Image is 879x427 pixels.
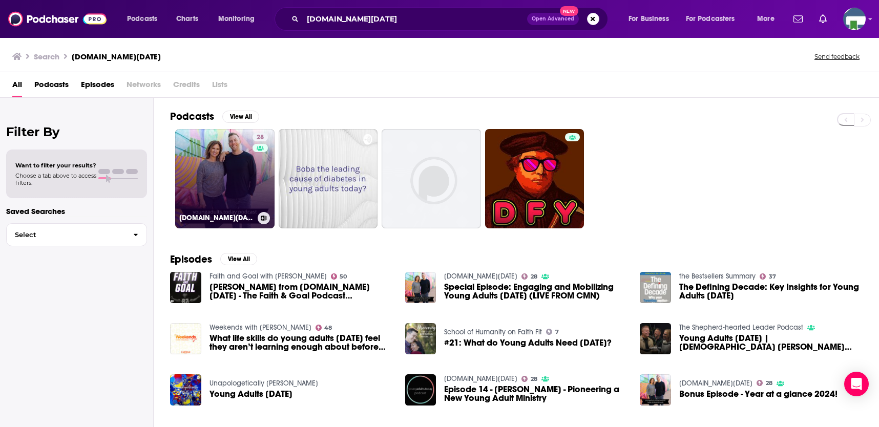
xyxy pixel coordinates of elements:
[843,8,866,30] img: User Profile
[532,16,574,22] span: Open Advanced
[766,381,772,386] span: 28
[175,129,275,228] a: 28[DOMAIN_NAME][DATE]
[444,272,517,281] a: youngadults.today
[211,11,268,27] button: open menu
[210,334,393,351] span: What life skills do young adults [DATE] feel they aren’t learning enough about before moving out ...
[444,283,627,300] a: Special Episode: Engaging and Mobilizing Young Adults Today (LIVE FROM CMN)
[210,272,327,281] a: Faith and Goal with Paul Allen
[527,13,579,25] button: Open AdvancedNew
[170,323,201,354] img: What life skills do young adults today feel they aren’t learning enough about before moving out t...
[621,11,682,27] button: open menu
[843,8,866,30] span: Logged in as KCMedia
[546,329,559,335] a: 7
[170,272,201,303] img: Josiah Kennealy from YoungAdults.today - The Faith & Goal Podcast w/Paul Allen
[6,124,147,139] h2: Filter By
[170,11,204,27] a: Charts
[257,133,264,143] span: 28
[769,274,776,279] span: 37
[521,273,537,280] a: 28
[555,330,559,334] span: 7
[679,283,863,300] a: The Defining Decade: Key Insights for Young Adults Today
[12,76,22,97] a: All
[679,390,838,398] a: Bonus Episode - Year at a glance 2024!
[531,377,537,381] span: 28
[405,323,436,354] a: #21: What do Young Adults Need Today?
[170,253,257,266] a: EpisodesView All
[284,7,618,31] div: Search podcasts, credits, & more...
[210,323,311,332] a: Weekends with Ben O’Hara-Byrne
[405,272,436,303] img: Special Episode: Engaging and Mobilizing Young Adults Today (LIVE FROM CMN)
[444,374,517,383] a: youngadults.today
[222,111,259,123] button: View All
[679,11,750,27] button: open menu
[210,390,292,398] span: Young Adults [DATE]
[316,325,332,331] a: 48
[679,323,803,332] a: The Shepherd-hearted Leader Podcast
[303,11,527,27] input: Search podcasts, credits, & more...
[120,11,171,27] button: open menu
[629,12,669,26] span: For Business
[72,52,161,61] h3: [DOMAIN_NAME][DATE]
[7,231,125,238] span: Select
[640,323,671,354] img: Young Adults Today | Pastor Nate Ruch with Pastors Josiah and Micah Kennealy | EP. 30
[220,253,257,265] button: View All
[176,12,198,26] span: Charts
[170,110,214,123] h2: Podcasts
[340,274,347,279] span: 50
[686,12,735,26] span: For Podcasters
[34,76,69,97] a: Podcasts
[210,379,318,388] a: Unapologetically Nelly
[331,273,347,280] a: 50
[444,338,612,347] span: #21: What do Young Adults Need [DATE]?
[127,12,157,26] span: Podcasts
[170,253,212,266] h2: Episodes
[15,172,96,186] span: Choose a tab above to access filters.
[210,334,393,351] a: What life skills do young adults today feel they aren’t learning enough about before moving out t...
[210,283,393,300] span: [PERSON_NAME] from [DOMAIN_NAME][DATE] - The Faith & Goal Podcast w/[PERSON_NAME]
[815,10,831,28] a: Show notifications dropdown
[81,76,114,97] a: Episodes
[444,283,627,300] span: Special Episode: Engaging and Mobilizing Young Adults [DATE] (LIVE FROM CMN)
[179,214,254,222] h3: [DOMAIN_NAME][DATE]
[757,380,772,386] a: 28
[34,52,59,61] h3: Search
[679,283,863,300] span: The Defining Decade: Key Insights for Young Adults [DATE]
[6,223,147,246] button: Select
[444,328,542,336] a: School of Humanity on Faith Fit
[324,326,332,330] span: 48
[760,273,776,280] a: 37
[127,76,161,97] span: Networks
[679,334,863,351] a: Young Adults Today | Pastor Nate Ruch with Pastors Josiah and Micah Kennealy | EP. 30
[8,9,107,29] img: Podchaser - Follow, Share and Rate Podcasts
[640,272,671,303] img: The Defining Decade: Key Insights for Young Adults Today
[444,385,627,402] a: Episode 14 - Kirk Graham - Pioneering a New Young Adult Ministry
[560,6,578,16] span: New
[844,372,869,396] div: Open Intercom Messenger
[6,206,147,216] p: Saved Searches
[640,374,671,405] img: Bonus Episode - Year at a glance 2024!
[253,133,268,141] a: 28
[170,110,259,123] a: PodcastsView All
[521,376,537,382] a: 28
[531,274,537,279] span: 28
[843,8,866,30] button: Show profile menu
[15,162,96,169] span: Want to filter your results?
[811,52,863,61] button: Send feedback
[210,390,292,398] a: Young Adults Today
[405,374,436,405] img: Episode 14 - Kirk Graham - Pioneering a New Young Adult Ministry
[679,272,756,281] a: the Bestsellers Summary
[170,374,201,405] img: Young Adults Today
